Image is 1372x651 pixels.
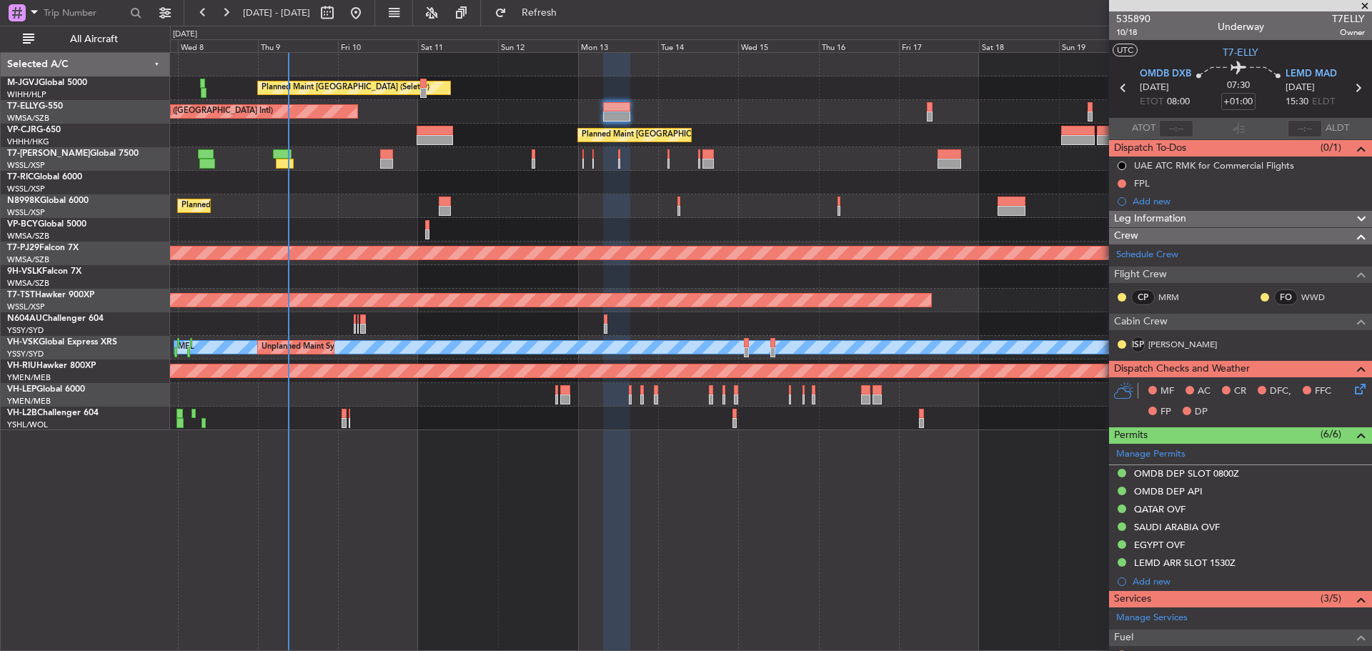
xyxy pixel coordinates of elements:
span: Owner [1332,26,1365,39]
div: ISP [1131,337,1145,352]
span: VP-CJR [7,126,36,134]
span: VP-BCY [7,220,38,229]
span: VH-L2B [7,409,37,417]
div: SAUDI ARABIA OVF [1134,521,1220,533]
a: VH-L2BChallenger 604 [7,409,99,417]
div: Unplanned Maint Sydney ([PERSON_NAME] Intl) [262,337,437,358]
a: VHHH/HKG [7,136,49,147]
a: T7-[PERSON_NAME]Global 7500 [7,149,139,158]
span: T7-PJ29 [7,244,39,252]
a: [PERSON_NAME] [1148,338,1217,351]
a: YMEN/MEB [7,372,51,383]
a: WMSA/SZB [7,254,49,265]
span: Dispatch Checks and Weather [1114,361,1250,377]
span: N8998K [7,197,40,205]
span: VH-VSK [7,338,39,347]
a: YSHL/WOL [7,419,48,430]
div: [DATE] [173,29,197,41]
div: Add new [1133,575,1365,587]
a: WIHH/HLP [7,89,46,100]
span: 9H-VSLK [7,267,42,276]
span: T7-RIC [7,173,34,182]
a: VH-LEPGlobal 6000 [7,385,85,394]
span: Flight Crew [1114,267,1167,283]
a: WSSL/XSP [7,302,45,312]
div: Planned Maint [GEOGRAPHIC_DATA] (Seletar) [262,77,429,99]
span: ETOT [1140,95,1163,109]
span: OMDB DXB [1140,67,1191,81]
a: YMEN/MEB [7,396,51,407]
a: YSSY/SYD [7,349,44,359]
span: N604AU [7,314,42,323]
span: M-JGVJ [7,79,39,87]
div: Sun 12 [498,39,578,52]
div: LEMD ARR SLOT 1530Z [1134,557,1236,569]
span: 10/18 [1116,26,1150,39]
a: T7-PJ29Falcon 7X [7,244,79,252]
span: Cabin Crew [1114,314,1168,330]
div: FO [1274,289,1298,305]
div: Sat 11 [418,39,498,52]
div: Thu 16 [819,39,899,52]
span: [DATE] - [DATE] [243,6,310,19]
a: MRM [1158,291,1190,304]
a: WSSL/XSP [7,184,45,194]
div: Fri 17 [899,39,979,52]
div: Underway [1218,19,1264,34]
div: EGYPT OVF [1134,539,1185,551]
div: Planned Maint [GEOGRAPHIC_DATA] (Seletar) [182,195,349,217]
input: --:-- [1159,120,1193,137]
button: All Aircraft [16,28,155,51]
span: 535890 [1116,11,1150,26]
a: M-JGVJGlobal 5000 [7,79,87,87]
span: FP [1160,405,1171,419]
a: Schedule Crew [1116,248,1178,262]
a: T7-ELLYG-550 [7,102,63,111]
div: MEL [178,337,194,358]
span: 15:30 [1286,95,1308,109]
span: 08:00 [1167,95,1190,109]
a: VP-BCYGlobal 5000 [7,220,86,229]
a: WMSA/SZB [7,113,49,124]
span: T7-ELLY [1223,45,1258,60]
span: T7-ELLY [7,102,39,111]
span: All Aircraft [37,34,151,44]
div: QATAR OVF [1134,503,1185,515]
button: Refresh [488,1,574,24]
a: WWD [1301,291,1333,304]
a: T7-TSTHawker 900XP [7,291,94,299]
a: T7-RICGlobal 6000 [7,173,82,182]
span: FFC [1315,384,1331,399]
span: T7-[PERSON_NAME] [7,149,90,158]
div: Sat 18 [979,39,1059,52]
span: Crew [1114,228,1138,244]
div: CP [1131,289,1155,305]
div: Planned Maint [GEOGRAPHIC_DATA] ([GEOGRAPHIC_DATA] Intl) [582,124,820,146]
div: OMDB DEP SLOT 0800Z [1134,467,1239,479]
span: 07:30 [1227,79,1250,93]
a: WSSL/XSP [7,160,45,171]
span: T7ELLY [1332,11,1365,26]
span: [DATE] [1140,81,1169,95]
span: Leg Information [1114,211,1186,227]
a: Manage Permits [1116,447,1185,462]
span: ATOT [1132,121,1155,136]
div: Wed 8 [178,39,258,52]
div: Thu 9 [258,39,338,52]
span: Fuel [1114,630,1133,646]
div: Add new [1133,195,1365,207]
span: MF [1160,384,1174,399]
span: Permits [1114,427,1148,444]
span: ELDT [1312,95,1335,109]
a: Manage Services [1116,611,1188,625]
div: FPL [1134,177,1150,189]
input: Trip Number [44,2,126,24]
span: (6/6) [1321,427,1341,442]
a: 9H-VSLKFalcon 7X [7,267,81,276]
span: Services [1114,591,1151,607]
span: T7-TST [7,291,35,299]
div: UAE ATC RMK for Commercial Flights [1134,159,1294,172]
a: WSSL/XSP [7,207,45,218]
a: VH-RIUHawker 800XP [7,362,96,370]
a: WMSA/SZB [7,231,49,242]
